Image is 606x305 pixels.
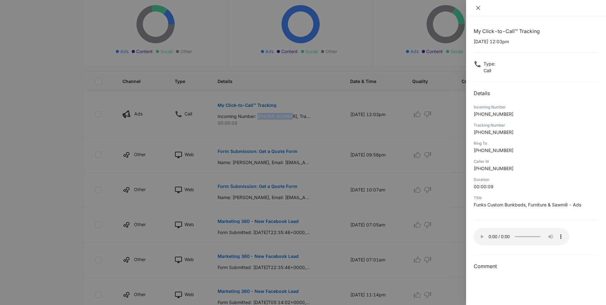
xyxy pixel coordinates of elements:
img: tab_keywords_by_traffic_grey.svg [63,37,68,42]
p: [DATE] 12:03pm [474,38,598,45]
div: Caller Id [474,159,598,164]
p: Type : [484,60,495,67]
button: Close [474,5,483,11]
h3: Comment [474,262,598,270]
p: Call [484,67,495,74]
span: [PHONE_NUMBER] [474,129,513,135]
div: Domain Overview [24,38,57,42]
span: close [476,5,481,10]
span: [PHONE_NUMBER] [474,166,513,171]
div: Keywords by Traffic [70,38,107,42]
div: Domain: [DOMAIN_NAME] [17,17,70,22]
div: Title [474,195,598,201]
div: v 4.0.25 [18,10,31,15]
h2: Details [474,89,598,97]
span: [PHONE_NUMBER] [474,111,513,117]
img: tab_domain_overview_orange.svg [17,37,22,42]
span: [PHONE_NUMBER] [474,148,513,153]
div: Duration [474,177,598,183]
h1: My Click-to-Call™ Tracking [474,27,598,35]
img: logo_orange.svg [10,10,15,15]
span: Funks Custom Bunkbeds, Furniture & Sawmill - Ads [474,202,581,207]
audio: Your browser does not support the audio tag. [474,228,569,245]
div: Incoming Number [474,104,598,110]
span: 00:00:09 [474,184,493,189]
div: Ring To [474,141,598,146]
img: website_grey.svg [10,17,15,22]
div: Tracking Number [474,122,598,128]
